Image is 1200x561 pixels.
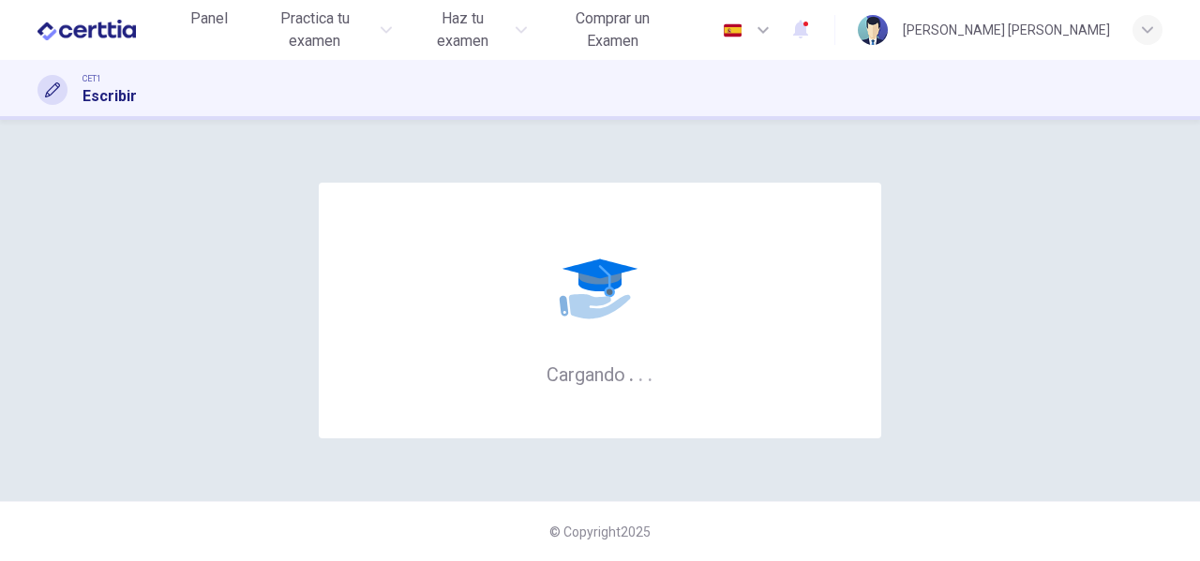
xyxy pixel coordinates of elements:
button: Panel [179,2,239,36]
h6: . [637,357,644,388]
img: CERTTIA logo [37,11,136,49]
h6: . [647,357,653,388]
img: es [721,23,744,37]
h6: Cargando [547,362,653,386]
h1: Escribir [82,85,137,108]
span: © Copyright 2025 [549,524,651,539]
span: CET1 [82,72,101,85]
h6: . [628,357,635,388]
div: [PERSON_NAME] [PERSON_NAME] [903,19,1110,41]
img: Profile picture [858,15,888,45]
a: Panel [179,2,239,58]
span: Panel [190,7,228,30]
span: Practica tu examen [254,7,376,52]
button: Comprar un Examen [542,2,683,58]
span: Comprar un Examen [549,7,676,52]
button: Haz tu examen [407,2,533,58]
a: CERTTIA logo [37,11,179,49]
span: Haz tu examen [414,7,509,52]
button: Practica tu examen [247,2,400,58]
